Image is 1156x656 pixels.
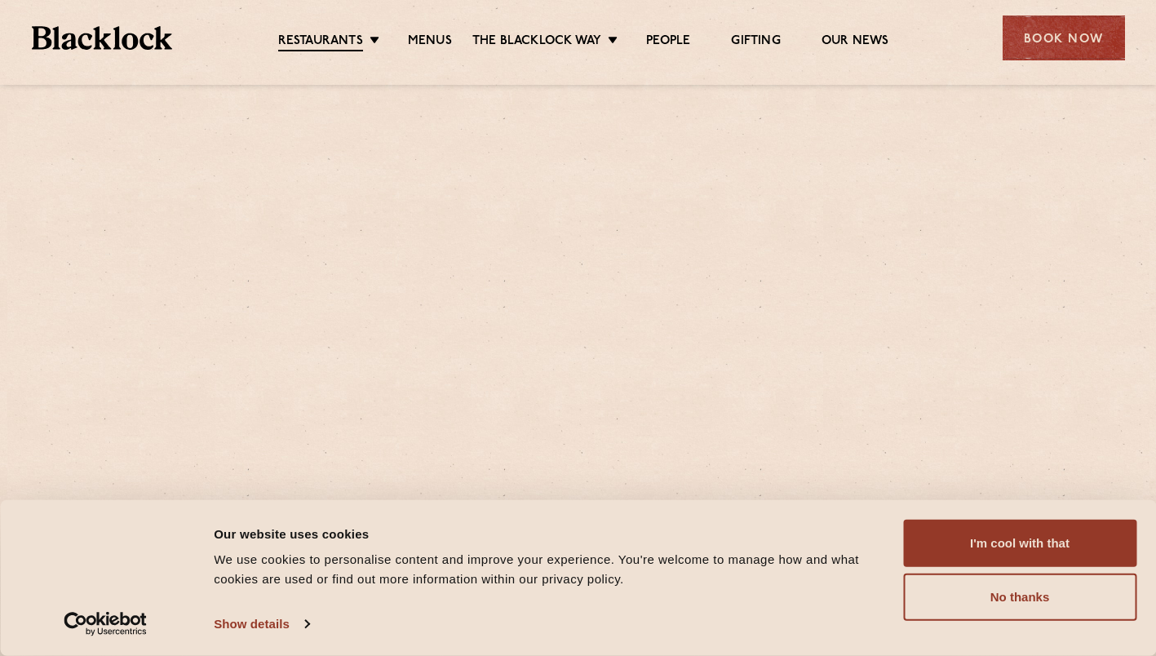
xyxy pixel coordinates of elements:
div: Book Now [1003,16,1125,60]
div: We use cookies to personalise content and improve your experience. You're welcome to manage how a... [214,550,884,589]
a: The Blacklock Way [472,33,601,50]
button: I'm cool with that [903,520,1136,567]
a: Usercentrics Cookiebot - opens in a new window [34,612,177,636]
a: Gifting [731,33,780,50]
a: Restaurants [278,33,363,51]
a: Menus [408,33,452,50]
a: Our News [822,33,889,50]
a: Show details [214,612,308,636]
a: People [646,33,690,50]
div: Our website uses cookies [214,524,884,543]
button: No thanks [903,574,1136,621]
img: BL_Textured_Logo-footer-cropped.svg [32,26,173,50]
